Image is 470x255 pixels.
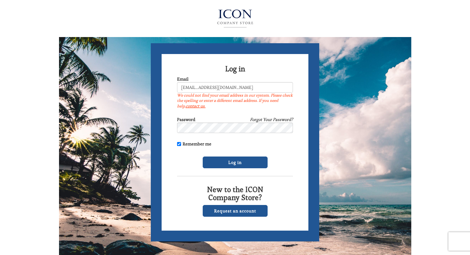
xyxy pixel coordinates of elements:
label: Remember me [177,141,211,147]
label: Email [177,76,188,82]
label: Password [177,116,195,123]
a: Request an account [203,205,268,217]
input: Remember me [177,142,181,146]
h2: New to the ICON Company Store? [177,186,293,202]
h2: Log in [177,65,293,73]
label: We could not find your email address in our system. Please check the spelling or enter a differen... [177,93,293,109]
a: contact us. [186,103,205,109]
input: Log in [203,157,268,168]
a: Forgot Your Password? [250,116,293,123]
